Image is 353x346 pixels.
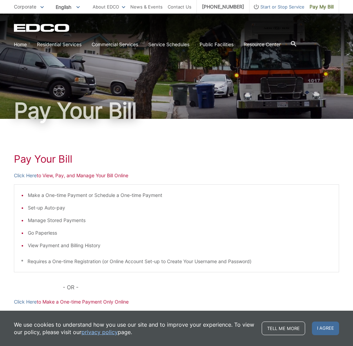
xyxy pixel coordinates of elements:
[312,322,339,335] span: I agree
[130,3,163,11] a: News & Events
[92,41,138,48] a: Commercial Services
[28,217,332,224] li: Manage Stored Payments
[14,172,37,179] a: Click Here
[14,321,255,336] p: We use cookies to understand how you use our site and to improve your experience. To view our pol...
[28,229,332,237] li: Go Paperless
[81,328,118,336] a: privacy policy
[168,3,191,11] a: Contact Us
[14,298,339,306] p: to Make a One-time Payment Only Online
[14,172,339,179] p: to View, Pay, and Manage Your Bill Online
[14,100,339,122] h1: Pay Your Bill
[93,3,125,11] a: About EDCO
[148,41,189,48] a: Service Schedules
[14,153,339,165] h1: Pay Your Bill
[21,258,332,265] p: * Requires a One-time Registration (or Online Account Set-up to Create Your Username and Password)
[310,3,334,11] span: Pay My Bill
[14,4,36,10] span: Corporate
[262,322,305,335] a: Tell me more
[63,283,339,292] p: - OR -
[14,41,27,48] a: Home
[28,192,332,199] li: Make a One-time Payment or Schedule a One-time Payment
[37,41,81,48] a: Residential Services
[51,1,85,13] span: English
[200,41,234,48] a: Public Facilities
[244,41,281,48] a: Resource Center
[14,298,37,306] a: Click Here
[28,242,332,249] li: View Payment and Billing History
[14,24,70,32] a: EDCD logo. Return to the homepage.
[28,204,332,212] li: Set-up Auto-pay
